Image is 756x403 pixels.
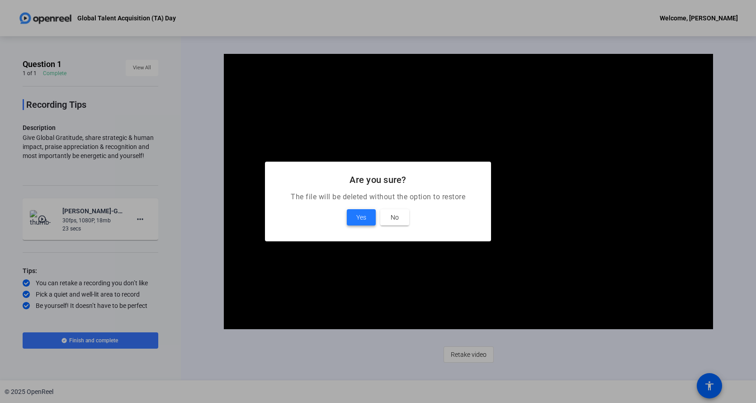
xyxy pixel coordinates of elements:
button: No [380,209,409,225]
span: No [391,212,399,223]
p: The file will be deleted without the option to restore [276,192,480,202]
span: Yes [356,212,366,223]
h2: Are you sure? [276,173,480,187]
button: Yes [347,209,376,225]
